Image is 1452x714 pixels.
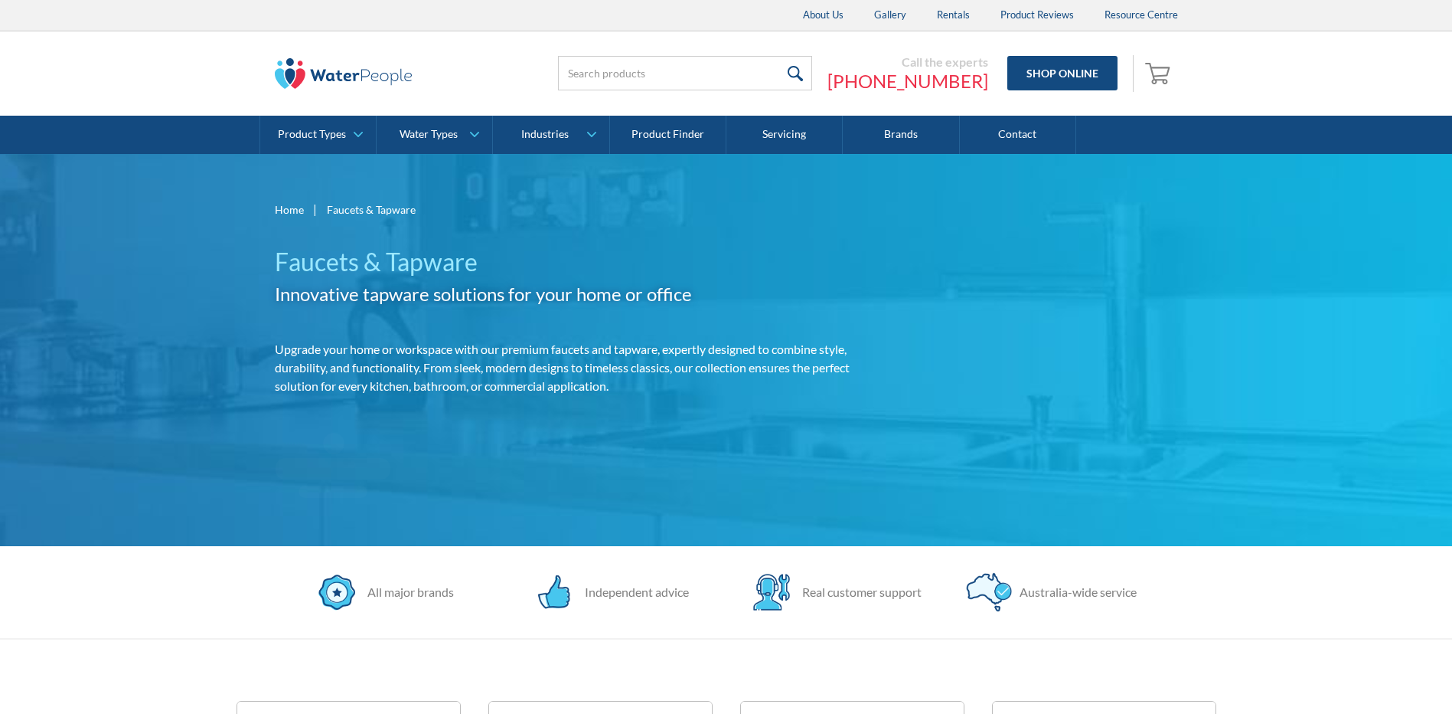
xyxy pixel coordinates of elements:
a: [PHONE_NUMBER] [827,70,988,93]
div: Real customer support [795,583,922,601]
a: Water Types [377,116,492,154]
a: Home [275,201,304,218]
a: Open empty cart [1141,55,1178,92]
a: Product Types [260,116,376,154]
a: Contact [960,116,1076,154]
div: Independent advice [577,583,689,601]
a: Servicing [726,116,843,154]
a: Shop Online [1007,56,1118,90]
div: | [312,200,319,218]
a: Brands [843,116,959,154]
div: Water Types [400,128,458,141]
a: Industries [493,116,609,154]
div: Industries [521,128,569,141]
div: Product Types [278,128,346,141]
input: Search products [558,56,812,90]
h1: Faucets & Tapware [275,244,863,280]
p: Upgrade your home or workspace with our premium faucets and tapware, expertly designed to combine... [275,340,863,395]
div: Call the experts [827,54,988,70]
div: All major brands [360,583,454,601]
div: Australia-wide service [1012,583,1137,601]
a: Product Finder [610,116,726,154]
h2: Innovative tapware solutions for your home or office [275,280,863,308]
img: shopping cart [1145,61,1174,85]
div: Faucets & Tapware [327,201,416,218]
img: The Water People [275,58,413,89]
